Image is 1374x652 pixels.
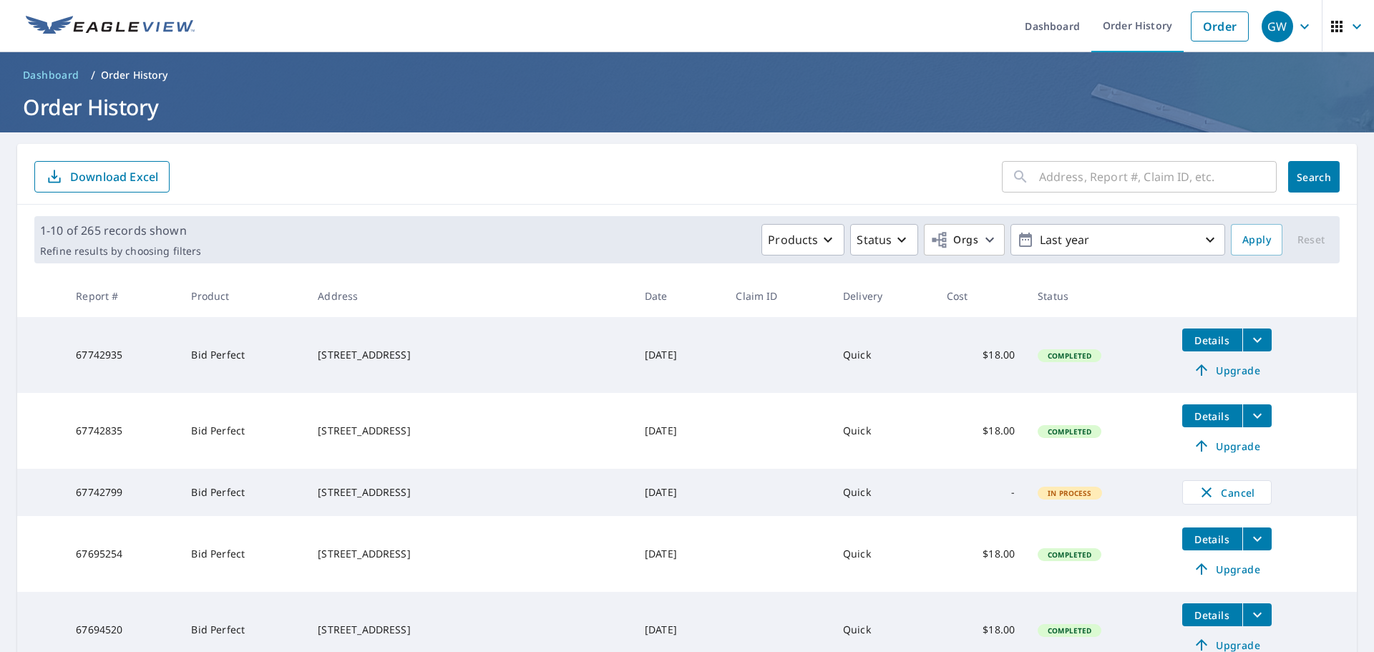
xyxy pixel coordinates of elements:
span: In Process [1039,488,1101,498]
nav: breadcrumb [17,64,1357,87]
td: Quick [832,393,935,469]
td: [DATE] [633,317,725,393]
div: [STREET_ADDRESS] [318,424,622,438]
span: Completed [1039,351,1100,361]
input: Address, Report #, Claim ID, etc. [1039,157,1277,197]
div: GW [1262,11,1293,42]
span: Completed [1039,626,1100,636]
button: filesDropdownBtn-67695254 [1242,527,1272,550]
span: Completed [1039,427,1100,437]
th: Delivery [832,275,935,317]
p: Last year [1034,228,1202,253]
td: $18.00 [935,393,1027,469]
img: EV Logo [26,16,195,37]
button: filesDropdownBtn-67742835 [1242,404,1272,427]
button: filesDropdownBtn-67694520 [1242,603,1272,626]
td: Bid Perfect [180,317,306,393]
button: detailsBtn-67694520 [1182,603,1242,626]
div: [STREET_ADDRESS] [318,485,622,500]
li: / [91,67,95,84]
a: Upgrade [1182,558,1272,580]
button: Download Excel [34,161,170,193]
th: Status [1026,275,1170,317]
button: Last year [1010,224,1225,256]
div: [STREET_ADDRESS] [318,547,622,561]
p: 1-10 of 265 records shown [40,222,201,239]
th: Date [633,275,725,317]
span: Apply [1242,231,1271,249]
p: Status [857,231,892,248]
span: Dashboard [23,68,79,82]
td: [DATE] [633,516,725,592]
div: [STREET_ADDRESS] [318,348,622,362]
span: Details [1191,532,1234,546]
td: 67742935 [64,317,180,393]
div: [STREET_ADDRESS] [318,623,622,637]
td: 67742835 [64,393,180,469]
td: Quick [832,516,935,592]
span: Search [1300,170,1328,184]
span: Details [1191,409,1234,423]
span: Details [1191,608,1234,622]
a: Dashboard [17,64,85,87]
th: Claim ID [724,275,832,317]
button: filesDropdownBtn-67742935 [1242,329,1272,351]
p: Download Excel [70,169,158,185]
a: Order [1191,11,1249,42]
button: Cancel [1182,480,1272,505]
span: Details [1191,334,1234,347]
td: 67742799 [64,469,180,516]
button: detailsBtn-67695254 [1182,527,1242,550]
td: Quick [832,469,935,516]
button: detailsBtn-67742935 [1182,329,1242,351]
span: Upgrade [1191,560,1263,578]
span: Upgrade [1191,437,1263,454]
td: $18.00 [935,317,1027,393]
p: Refine results by choosing filters [40,245,201,258]
td: Bid Perfect [180,393,306,469]
td: Quick [832,317,935,393]
th: Address [306,275,633,317]
span: Upgrade [1191,361,1263,379]
span: Cancel [1197,484,1257,501]
button: Products [761,224,844,256]
span: Orgs [930,231,978,249]
h1: Order History [17,92,1357,122]
button: Status [850,224,918,256]
button: detailsBtn-67742835 [1182,404,1242,427]
td: [DATE] [633,469,725,516]
td: [DATE] [633,393,725,469]
button: Apply [1231,224,1282,256]
p: Products [768,231,818,248]
td: Bid Perfect [180,469,306,516]
a: Upgrade [1182,359,1272,381]
td: 67695254 [64,516,180,592]
button: Search [1288,161,1340,193]
th: Product [180,275,306,317]
td: - [935,469,1027,516]
th: Cost [935,275,1027,317]
th: Report # [64,275,180,317]
span: Completed [1039,550,1100,560]
a: Upgrade [1182,434,1272,457]
td: $18.00 [935,516,1027,592]
p: Order History [101,68,168,82]
td: Bid Perfect [180,516,306,592]
button: Orgs [924,224,1005,256]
